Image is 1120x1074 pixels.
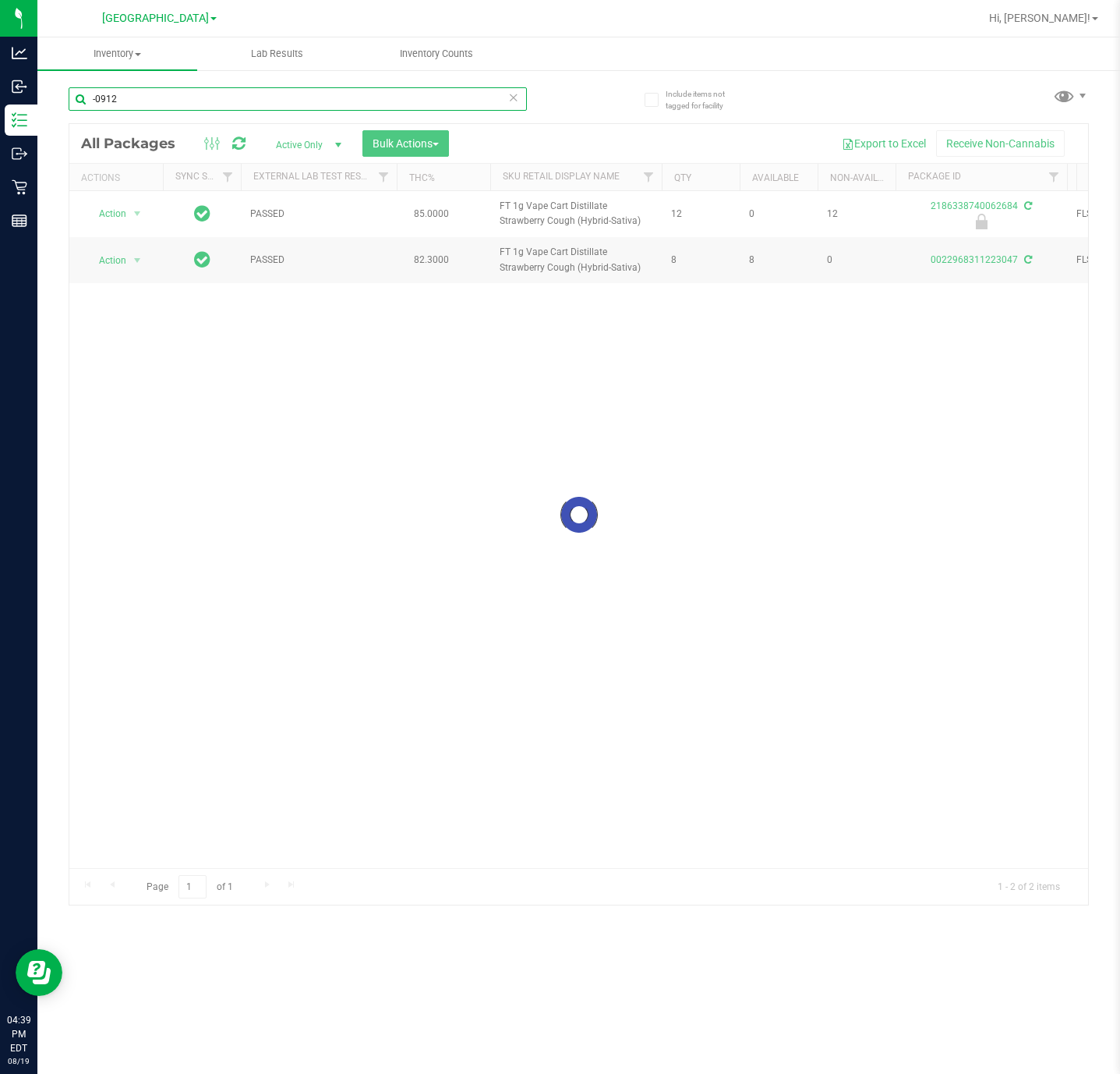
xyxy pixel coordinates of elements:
[230,47,324,61] span: Lab Results
[197,37,357,70] a: Lab Results
[69,87,527,111] input: Search Package ID, Item Name, SKU, Lot or Part Number...
[12,213,27,229] inline-svg: Reports
[666,88,744,112] span: Include items not tagged for facility
[37,37,197,70] a: Inventory
[37,47,197,61] span: Inventory
[379,47,494,61] span: Inventory Counts
[7,1055,30,1067] p: 08/19
[12,112,27,128] inline-svg: Inventory
[12,179,27,195] inline-svg: Retail
[7,1013,30,1055] p: 04:39 PM EDT
[12,146,27,161] inline-svg: Outbound
[12,45,27,61] inline-svg: Analytics
[508,87,519,108] span: Clear
[12,79,27,94] inline-svg: Inbound
[357,37,517,70] a: Inventory Counts
[102,12,209,25] span: [GEOGRAPHIC_DATA]
[989,12,1090,24] span: Hi, [PERSON_NAME]!
[16,949,62,996] iframe: Resource center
